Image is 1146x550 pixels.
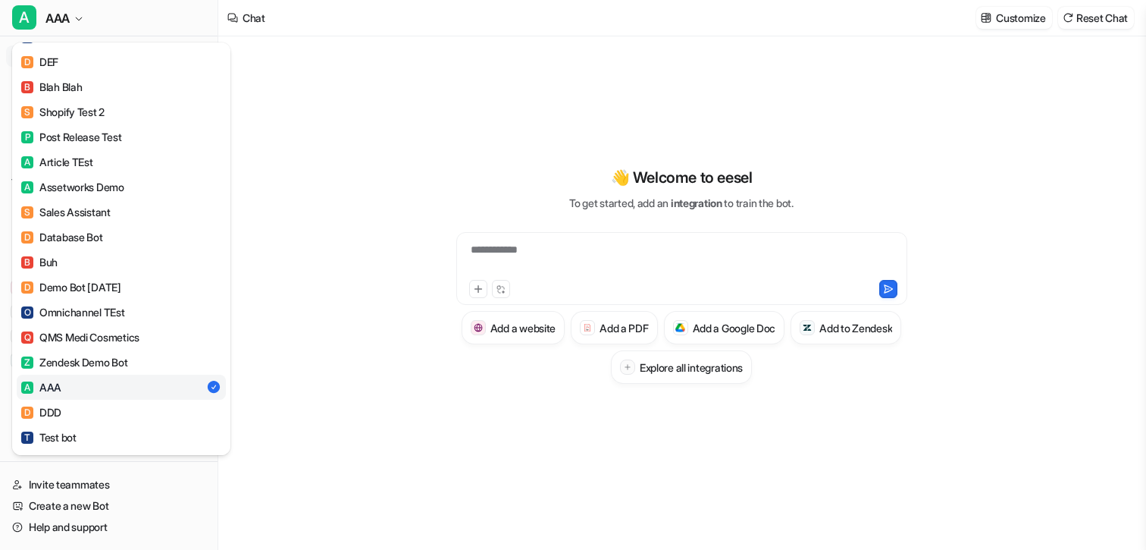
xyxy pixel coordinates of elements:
[21,432,33,444] span: T
[21,81,33,93] span: B
[21,54,58,70] div: DEF
[21,379,61,395] div: AAA
[21,454,104,470] div: My New Bot 2
[21,281,33,294] span: D
[21,254,58,270] div: Buh
[21,206,33,218] span: S
[21,306,33,319] span: O
[21,404,61,420] div: DDD
[21,156,33,168] span: A
[21,104,105,120] div: Shopify Test 2
[21,79,82,95] div: Blah Blah
[12,5,36,30] span: A
[21,106,33,118] span: S
[21,204,111,220] div: Sales Assistant
[45,8,70,29] span: AAA
[21,304,125,320] div: Omnichannel TEst
[21,131,33,143] span: P
[21,329,139,345] div: QMS Medi Cosmetics
[21,181,33,193] span: A
[21,229,103,245] div: Database Bot
[21,179,124,195] div: Assetworks Demo
[21,357,33,369] span: Z
[21,129,121,145] div: Post Release Test
[21,279,121,295] div: Demo Bot [DATE]
[21,382,33,394] span: A
[21,332,33,344] span: Q
[21,429,77,445] div: Test bot
[21,231,33,244] span: D
[21,256,33,269] span: B
[21,407,33,419] span: D
[21,354,128,370] div: Zendesk Demo Bot
[12,42,230,455] div: AAAA
[21,56,33,68] span: D
[21,154,93,170] div: Article TEst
